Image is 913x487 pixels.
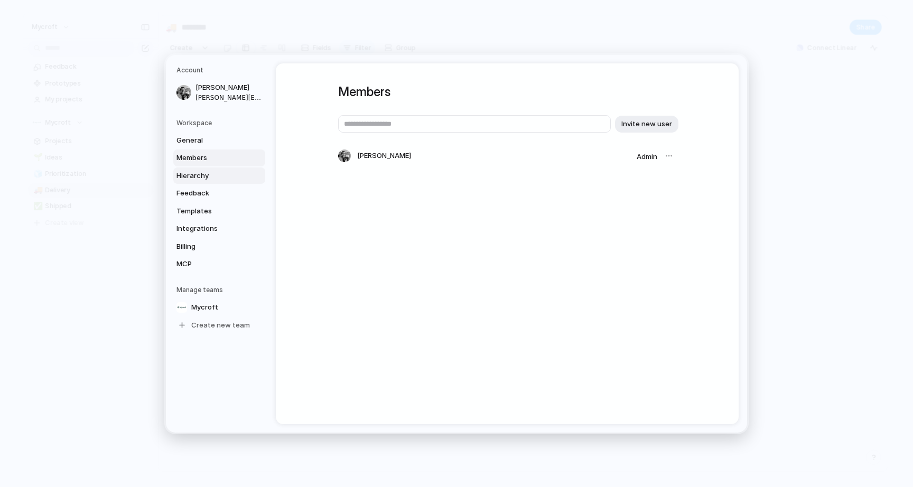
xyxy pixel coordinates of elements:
span: Invite new user [621,118,672,129]
h5: Workspace [176,118,265,127]
span: [PERSON_NAME] [195,82,263,93]
span: [PERSON_NAME] [357,151,411,161]
a: Billing [173,238,265,255]
h5: Manage teams [176,285,265,294]
a: Integrations [173,220,265,237]
a: Templates [173,202,265,219]
h1: Members [338,82,676,101]
h5: Account [176,65,265,75]
a: Create new team [173,316,265,333]
span: Mycroft [191,302,218,312]
a: [PERSON_NAME][PERSON_NAME][EMAIL_ADDRESS][DOMAIN_NAME] [173,79,265,106]
a: Hierarchy [173,167,265,184]
span: Templates [176,205,244,216]
span: General [176,135,244,145]
button: Invite new user [615,115,678,132]
span: [PERSON_NAME][EMAIL_ADDRESS][DOMAIN_NAME] [195,92,263,102]
span: Integrations [176,223,244,234]
span: Hierarchy [176,170,244,181]
span: MCP [176,259,244,269]
span: Members [176,153,244,163]
span: Admin [637,152,657,161]
span: Create new team [191,320,250,330]
span: Feedback [176,188,244,199]
a: Feedback [173,185,265,202]
a: General [173,132,265,148]
a: Members [173,149,265,166]
span: Billing [176,241,244,251]
a: Mycroft [173,298,265,315]
a: MCP [173,256,265,273]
